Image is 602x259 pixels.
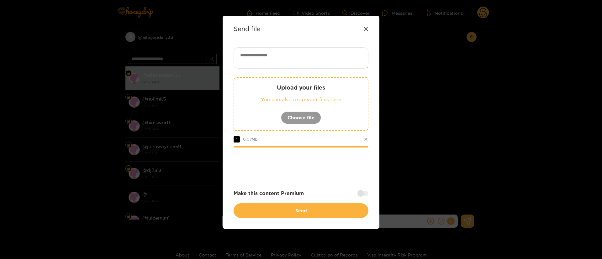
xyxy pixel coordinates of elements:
[247,84,355,91] p: Upload your files
[234,203,368,218] button: Send
[281,111,321,124] button: Choose file
[234,136,240,142] span: 1
[234,25,261,32] strong: Send file
[243,137,258,141] span: 0.07 MB
[234,190,304,197] strong: Make this content Premium
[247,96,355,103] p: You can also drop your files here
